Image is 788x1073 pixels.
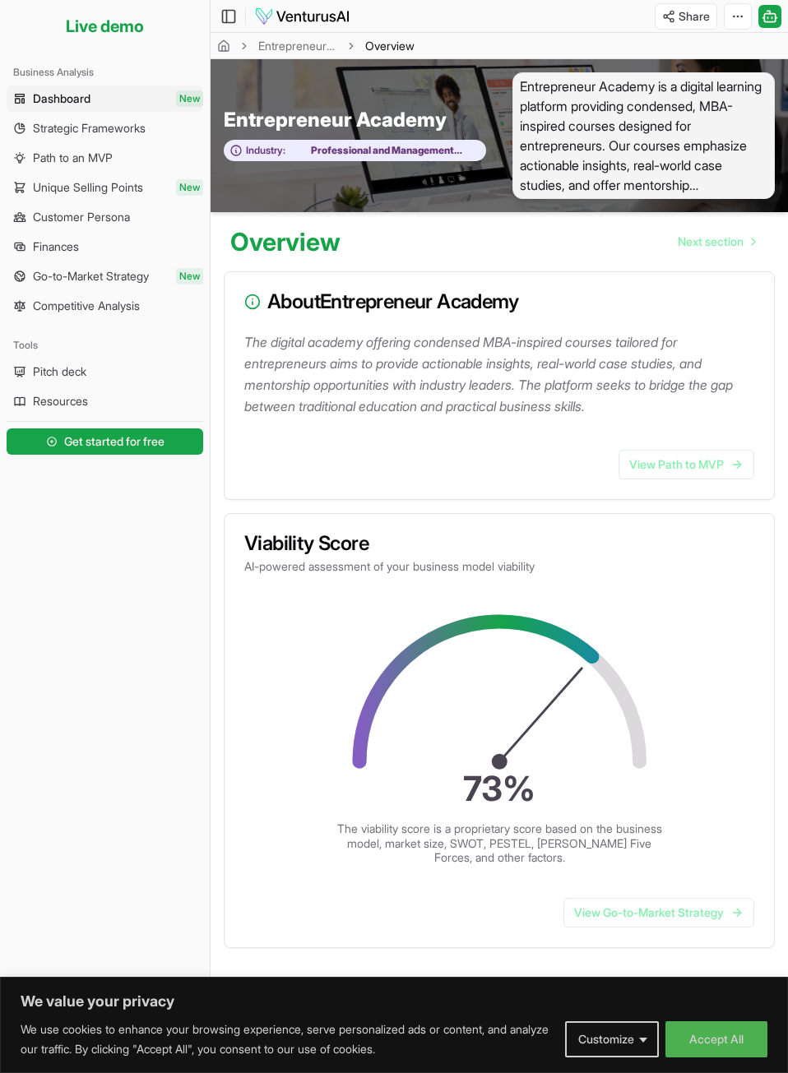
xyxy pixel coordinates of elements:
[563,898,754,927] a: View Go-to-Market Strategy
[254,7,350,26] img: logo
[176,179,203,196] span: New
[33,209,130,225] span: Customer Persona
[7,428,203,455] button: Get started for free
[335,821,664,865] p: The viability score is a proprietary score based on the business model, market size, SWOT, PESTEL...
[7,358,203,385] a: Pitch deck
[33,120,146,136] span: Strategic Frameworks
[33,393,88,409] span: Resources
[33,90,90,107] span: Dashboard
[7,59,203,86] div: Business Analysis
[7,425,203,458] a: Get started for free
[217,38,415,54] nav: breadcrumb
[33,363,86,380] span: Pitch deck
[230,227,341,257] h1: Overview
[463,768,535,809] text: 73 %
[7,115,203,141] a: Strategic Frameworks
[7,204,203,230] a: Customer Persona
[678,234,744,250] span: Next section
[244,331,761,417] p: The digital academy offering condensed MBA-inspired courses tailored for entrepreneurs aims to pr...
[33,179,143,196] span: Unique Selling Points
[224,107,447,133] span: Entrepreneur Academy
[565,1021,659,1057] button: Customize
[7,234,203,260] a: Finances
[7,332,203,358] div: Tools
[246,144,285,157] span: Industry:
[7,174,203,201] a: Unique Selling PointsNew
[244,558,754,575] p: AI-powered assessment of your business model viability
[64,433,165,450] span: Get started for free
[7,293,203,319] a: Competitive Analysis
[176,90,203,107] span: New
[7,388,203,414] a: Resources
[679,8,710,25] span: Share
[244,292,754,312] h3: About Entrepreneur Academy
[619,450,754,479] a: View Path to MVP
[512,72,775,199] span: Entrepreneur Academy is a digital learning platform providing condensed, MBA-inspired courses des...
[7,145,203,171] a: Path to an MVP
[665,225,768,258] nav: pagination
[258,38,337,54] a: Entrepreneur Academy
[665,1021,767,1057] button: Accept All
[7,86,203,112] a: DashboardNew
[244,534,754,553] h3: Viability Score
[33,268,149,284] span: Go-to-Market Strategy
[21,992,767,1011] p: We value your privacy
[33,238,79,255] span: Finances
[7,263,203,289] a: Go-to-Market StrategyNew
[21,1020,553,1059] p: We use cookies to enhance your browsing experience, serve personalized ads or content, and analyz...
[224,140,486,162] button: Industry:Professional and Management Development Training
[655,3,717,30] button: Share
[33,298,140,314] span: Competitive Analysis
[285,144,477,157] span: Professional and Management Development Training
[176,268,203,284] span: New
[33,150,113,166] span: Path to an MVP
[665,225,768,258] a: Go to next page
[365,38,415,54] span: Overview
